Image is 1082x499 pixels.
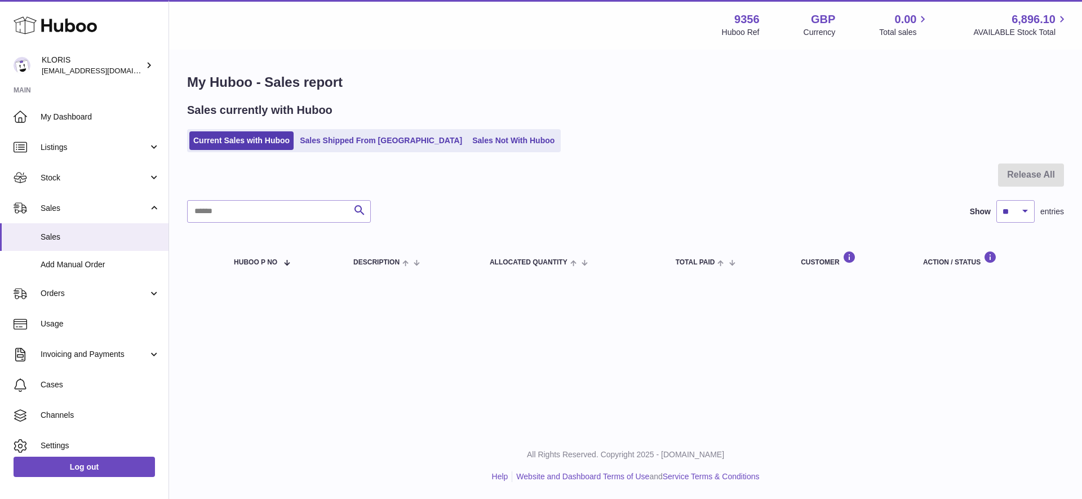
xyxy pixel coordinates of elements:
span: My Dashboard [41,112,160,122]
a: Help [492,472,508,481]
span: Channels [41,410,160,421]
span: Settings [41,440,160,451]
span: 0.00 [895,12,917,27]
a: Sales Shipped From [GEOGRAPHIC_DATA] [296,131,466,150]
span: Cases [41,379,160,390]
span: Sales [41,203,148,214]
div: Huboo Ref [722,27,760,38]
a: 6,896.10 AVAILABLE Stock Total [973,12,1068,38]
span: Total paid [676,259,715,266]
a: Service Terms & Conditions [663,472,760,481]
span: Add Manual Order [41,259,160,270]
img: huboo@kloriscbd.com [14,57,30,74]
span: Orders [41,288,148,299]
a: Sales Not With Huboo [468,131,558,150]
div: Currency [804,27,836,38]
li: and [512,471,759,482]
a: Website and Dashboard Terms of Use [516,472,649,481]
a: Log out [14,457,155,477]
span: ALLOCATED Quantity [490,259,567,266]
strong: 9356 [734,12,760,27]
span: 6,896.10 [1012,12,1056,27]
div: KLORIS [42,55,143,76]
label: Show [970,206,991,217]
span: Usage [41,319,160,329]
span: [EMAIL_ADDRESS][DOMAIN_NAME] [42,66,166,75]
h2: Sales currently with Huboo [187,103,332,118]
span: Sales [41,232,160,242]
div: Customer [801,251,901,266]
a: 0.00 Total sales [879,12,929,38]
span: Listings [41,142,148,153]
span: Stock [41,173,148,183]
a: Current Sales with Huboo [189,131,294,150]
h1: My Huboo - Sales report [187,73,1064,91]
span: Total sales [879,27,929,38]
p: All Rights Reserved. Copyright 2025 - [DOMAIN_NAME] [178,449,1073,460]
strong: GBP [811,12,835,27]
span: Invoicing and Payments [41,349,148,360]
span: entries [1040,206,1064,217]
span: Description [353,259,400,266]
span: Huboo P no [234,259,277,266]
span: AVAILABLE Stock Total [973,27,1068,38]
div: Action / Status [923,251,1053,266]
